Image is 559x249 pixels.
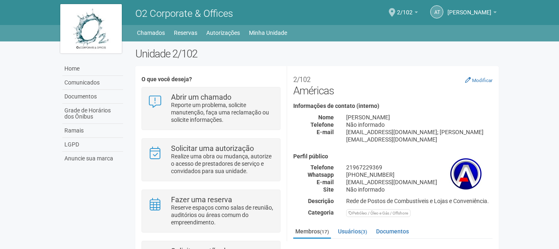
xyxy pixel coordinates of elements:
img: business.png [445,153,486,194]
div: 21967229369 [340,164,499,171]
p: Realize uma obra ou mudança, autorize o acesso de prestadores de serviço e convidados para sua un... [171,153,274,175]
h4: Perfil público [293,153,493,160]
strong: Telefone [310,121,334,128]
div: Petróleo / Óleo e Gás / Offshore [346,209,411,217]
p: Reporte um problema, solicite manutenção, faça uma reclamação ou solicite informações. [171,101,274,123]
a: Autorizações [206,27,240,39]
a: LGPD [62,138,123,152]
a: Membros(17) [293,225,331,239]
small: Modificar [472,78,493,83]
h2: Unidade 2/102 [135,48,499,60]
div: [EMAIL_ADDRESS][DOMAIN_NAME] [340,178,499,186]
a: 2/102 [397,10,418,17]
strong: E-mail [317,179,334,185]
p: Reserve espaços como salas de reunião, auditórios ou áreas comum do empreendimento. [171,204,274,226]
small: (3) [361,229,367,235]
strong: Nome [318,114,334,121]
a: Solicitar uma autorização Realize uma obra ou mudança, autorize o acesso de prestadores de serviç... [148,145,274,175]
strong: Categoria [308,209,334,216]
a: Comunicados [62,76,123,90]
span: Alessandra Teixeira [447,1,491,16]
a: Ramais [62,124,123,138]
a: Documentos [62,90,123,104]
h4: O que você deseja? [141,76,281,82]
a: Anuncie sua marca [62,152,123,165]
small: 2/102 [293,75,310,84]
img: logo.jpg [60,4,122,53]
a: Chamados [137,27,165,39]
span: 2/102 [397,1,413,16]
strong: Fazer uma reserva [171,195,232,204]
a: Abrir um chamado Reporte um problema, solicite manutenção, faça uma reclamação ou solicite inform... [148,94,274,123]
a: Usuários(3) [336,225,369,238]
a: Minha Unidade [249,27,287,39]
div: [PHONE_NUMBER] [340,171,499,178]
strong: Whatsapp [308,171,334,178]
strong: Descrição [308,198,334,204]
div: Não informado [340,186,499,193]
h4: Informações de contato (interno) [293,103,493,109]
strong: E-mail [317,129,334,135]
a: Fazer uma reserva Reserve espaços como salas de reunião, auditórios ou áreas comum do empreendime... [148,196,274,226]
small: (17) [320,229,329,235]
div: [PERSON_NAME] [340,114,499,121]
a: Modificar [465,77,493,83]
a: Grade de Horários dos Ônibus [62,104,123,124]
strong: Solicitar uma autorização [171,144,254,153]
a: Reservas [174,27,197,39]
a: [PERSON_NAME] [447,10,497,17]
h2: Américas [293,72,493,97]
a: AT [430,5,443,18]
div: Não informado [340,121,499,128]
strong: Telefone [310,164,334,171]
a: Home [62,62,123,76]
div: [EMAIL_ADDRESS][DOMAIN_NAME]; [PERSON_NAME][EMAIL_ADDRESS][DOMAIN_NAME] [340,128,499,143]
span: O2 Corporate & Offices [135,8,233,19]
a: Documentos [374,225,411,238]
strong: Site [323,186,334,193]
strong: Abrir um chamado [171,93,231,101]
div: Rede de Postos de Combustíveis e Lojas e Conveniência. [340,197,499,205]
